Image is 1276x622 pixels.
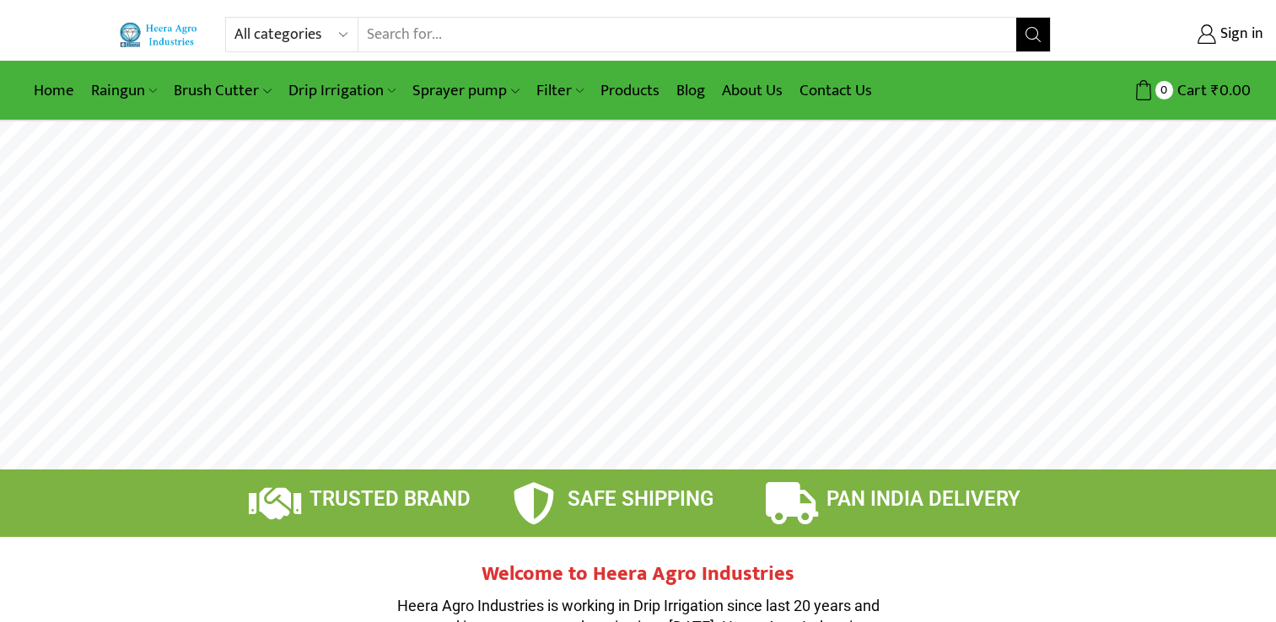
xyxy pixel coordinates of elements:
span: 0 [1155,81,1173,99]
span: Cart [1173,79,1207,102]
a: Contact Us [791,71,880,110]
span: TRUSTED BRAND [310,487,471,511]
a: Filter [528,71,592,110]
a: Raingun [83,71,165,110]
a: Home [25,71,83,110]
a: Products [592,71,668,110]
span: SAFE SHIPPING [568,487,713,511]
a: About Us [713,71,791,110]
a: Blog [668,71,713,110]
a: 0 Cart ₹0.00 [1068,75,1251,106]
a: Drip Irrigation [280,71,404,110]
span: PAN INDIA DELIVERY [826,487,1020,511]
span: Sign in [1216,24,1263,46]
a: Sign in [1076,19,1263,50]
input: Search for... [358,18,1015,51]
h2: Welcome to Heera Agro Industries [385,562,891,587]
button: Search button [1016,18,1050,51]
a: Brush Cutter [165,71,279,110]
a: Sprayer pump [404,71,527,110]
span: ₹ [1211,78,1219,104]
bdi: 0.00 [1211,78,1251,104]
